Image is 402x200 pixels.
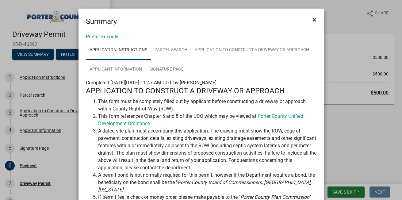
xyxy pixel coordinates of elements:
a: Signature Page [146,60,187,79]
a: Application to Construct a Driveway or Approach [191,40,313,60]
li: A permit bond is not normally required for this permit, however if the Department requires a bond... [98,171,316,194]
a: Applicant Information [86,60,146,79]
a: Porter County Unified Development Ordinance [98,113,303,126]
a: Parcel search [151,40,191,60]
li: This form references Chapter 5 and 8 of the UDO which may be viewed at: [98,113,316,127]
a: Application Instructions [86,40,151,60]
h4: APPLICATION TO CONSTRUCT A DRIVEWAY OR APPROACH [86,87,316,95]
li: This form must be completely filled out by applicant before constructing a driveway or approach w... [98,98,316,113]
span: Completed [DATE][DATE] 11:47 AM CDT by [PERSON_NAME] [86,80,216,86]
i: Porter County Board of Commissioners, [GEOGRAPHIC_DATA], [US_STATE] [98,179,311,193]
span: × [312,15,316,24]
button: Close [308,11,321,28]
i: Porter County Plan Commission [240,194,309,200]
a: Printer Friendly [86,34,118,40]
h4: Summary [86,16,117,27]
li: A dated site plan must accompany this application. The drawing must show the ROW, edge of pavemen... [98,127,316,171]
